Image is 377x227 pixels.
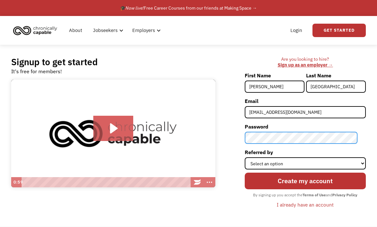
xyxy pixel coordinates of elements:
[306,81,366,93] input: Mitchell
[272,199,338,210] a: I already have an account
[250,191,360,199] div: By signing up you accept the and
[11,67,62,75] div: It's free for members!
[120,4,257,12] div: 🎓 Free Career Courses from our friends at Making Space →
[303,192,326,197] strong: Terms of Use
[11,23,59,37] img: Chronically Capable logo
[245,70,366,210] form: Member-Signup-Form
[245,96,366,106] label: Email
[93,116,133,141] button: Play Video: Introducing Chronically Capable
[245,173,366,189] input: Create my account
[11,56,98,67] h2: Signup to get started
[245,106,366,118] input: john@doe.com
[132,27,155,34] div: Employers
[11,80,215,188] img: Introducing Chronically Capable
[203,177,215,187] button: Show more buttons
[245,121,366,132] label: Password
[277,201,334,208] div: I already have an account
[312,24,366,37] a: Get Started
[306,70,366,81] label: Last Name
[11,23,62,37] a: home
[126,5,144,11] em: Now live!
[278,62,333,68] a: Sign up as an employer →
[332,192,357,197] strong: Privacy Policy
[245,81,304,93] input: Joni
[245,70,304,81] label: First Name
[245,147,366,157] label: Referred by
[93,27,118,34] div: Jobseekers
[65,20,86,41] a: About
[245,56,366,68] div: Are you looking to hire? ‍
[89,20,125,41] div: Jobseekers
[191,177,203,187] a: Wistia Logo -- Learn More
[128,20,163,41] div: Employers
[25,177,188,187] div: Playbar
[287,20,306,41] a: Login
